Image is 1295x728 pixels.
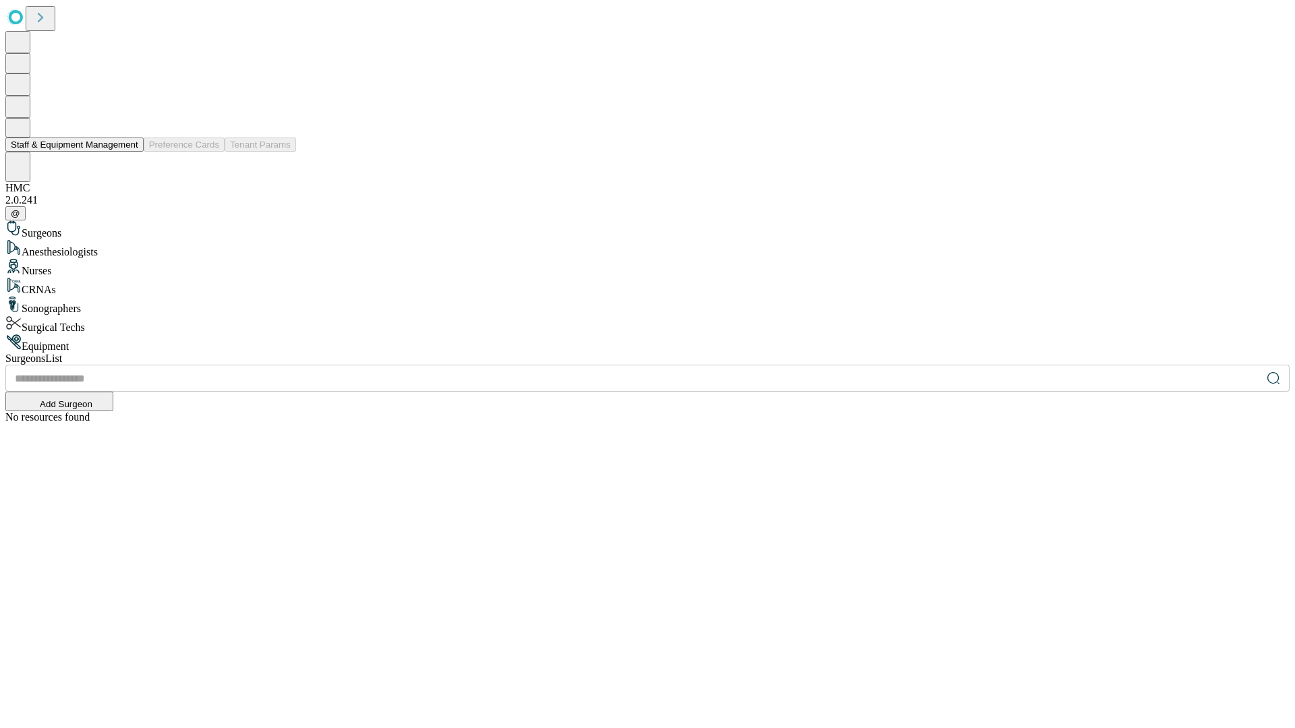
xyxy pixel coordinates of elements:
[5,206,26,220] button: @
[40,399,92,409] span: Add Surgeon
[5,353,1290,365] div: Surgeons List
[5,194,1290,206] div: 2.0.241
[11,208,20,218] span: @
[225,138,296,152] button: Tenant Params
[5,239,1290,258] div: Anesthesiologists
[5,220,1290,239] div: Surgeons
[5,296,1290,315] div: Sonographers
[5,334,1290,353] div: Equipment
[5,182,1290,194] div: HMC
[5,258,1290,277] div: Nurses
[5,315,1290,334] div: Surgical Techs
[144,138,225,152] button: Preference Cards
[5,138,144,152] button: Staff & Equipment Management
[5,411,1290,423] div: No resources found
[5,392,113,411] button: Add Surgeon
[5,277,1290,296] div: CRNAs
